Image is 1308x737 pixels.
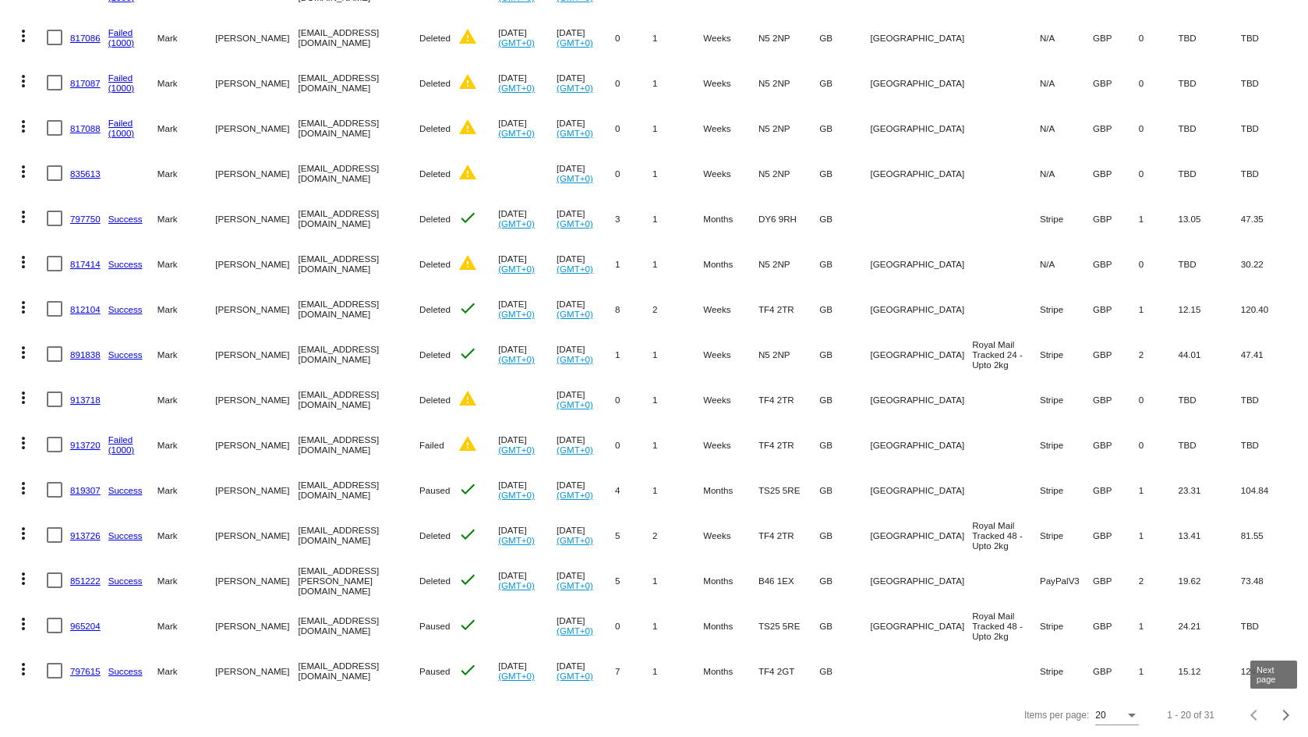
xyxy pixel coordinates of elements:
mat-cell: Stripe [1040,286,1093,331]
a: Failed [108,73,133,83]
mat-cell: GBP [1093,331,1139,377]
mat-icon: more_vert [14,388,33,407]
mat-cell: [DATE] [557,603,615,648]
a: (1000) [108,37,135,48]
mat-cell: Mark [157,467,215,512]
mat-cell: N5 2NP [758,15,819,60]
mat-cell: 12.15 [1178,286,1240,331]
mat-cell: GBP [1093,512,1139,558]
mat-cell: GBP [1093,60,1139,105]
mat-cell: 0 [615,15,652,60]
mat-cell: Weeks [703,331,758,377]
mat-cell: Weeks [703,105,758,151]
mat-cell: TBD [1241,603,1300,648]
mat-icon: more_vert [14,524,33,543]
mat-cell: [GEOGRAPHIC_DATA] [871,241,973,286]
mat-icon: more_vert [14,569,33,588]
mat-cell: GB [819,151,870,196]
mat-cell: Stripe [1040,331,1093,377]
mat-cell: 1 [652,467,703,512]
mat-cell: [PERSON_NAME] [215,512,298,558]
mat-cell: 0 [1139,377,1179,422]
mat-cell: 2 [652,286,703,331]
mat-cell: GB [819,60,870,105]
mat-cell: Weeks [703,512,758,558]
mat-cell: [PERSON_NAME] [215,377,298,422]
mat-cell: Mark [157,422,215,467]
a: (GMT+0) [498,490,535,500]
mat-cell: N5 2NP [758,105,819,151]
mat-cell: [DATE] [557,648,615,693]
mat-cell: Stripe [1040,603,1093,648]
mat-cell: [PERSON_NAME] [215,286,298,331]
mat-cell: 1 [652,377,703,422]
mat-cell: TBD [1241,377,1300,422]
a: 812104 [70,304,101,314]
mat-cell: Mark [157,377,215,422]
a: (GMT+0) [498,37,535,48]
mat-cell: Mark [157,15,215,60]
a: (GMT+0) [557,37,593,48]
mat-cell: Months [703,648,758,693]
mat-cell: Royal Mail Tracked 24 - Upto 2kg [972,331,1040,377]
mat-cell: Months [703,558,758,603]
a: (GMT+0) [498,580,535,590]
mat-cell: [EMAIL_ADDRESS][DOMAIN_NAME] [299,467,420,512]
mat-cell: [GEOGRAPHIC_DATA] [871,331,973,377]
mat-cell: [GEOGRAPHIC_DATA] [871,422,973,467]
mat-cell: [EMAIL_ADDRESS][DOMAIN_NAME] [299,105,420,151]
mat-cell: [DATE] [557,422,615,467]
mat-cell: DY6 9RH [758,196,819,241]
a: (GMT+0) [557,490,593,500]
a: (GMT+0) [557,173,593,183]
a: (GMT+0) [557,264,593,274]
mat-cell: [EMAIL_ADDRESS][DOMAIN_NAME] [299,422,420,467]
mat-cell: [DATE] [557,512,615,558]
mat-cell: Mark [157,648,215,693]
mat-cell: GBP [1093,15,1139,60]
mat-cell: Mark [157,512,215,558]
mat-cell: Weeks [703,422,758,467]
mat-cell: GBP [1093,603,1139,648]
a: (GMT+0) [557,218,593,229]
mat-cell: GBP [1093,286,1139,331]
a: 913726 [70,530,101,540]
mat-cell: [DATE] [498,467,557,512]
mat-cell: 0 [615,603,652,648]
mat-cell: [EMAIL_ADDRESS][DOMAIN_NAME] [299,151,420,196]
mat-cell: 73.48 [1241,558,1300,603]
mat-cell: 81.55 [1241,512,1300,558]
a: 851222 [70,576,101,586]
mat-cell: Stripe [1040,467,1093,512]
mat-cell: 47.35 [1241,196,1300,241]
mat-cell: 1 [615,331,652,377]
mat-cell: [PERSON_NAME] [215,151,298,196]
mat-cell: 7 [615,648,652,693]
mat-cell: Months [703,603,758,648]
mat-cell: [PERSON_NAME] [215,467,298,512]
a: (GMT+0) [498,264,535,274]
mat-cell: 0 [615,422,652,467]
mat-cell: GB [819,603,870,648]
mat-cell: [DATE] [498,558,557,603]
mat-cell: Months [703,467,758,512]
mat-cell: GB [819,15,870,60]
a: (GMT+0) [557,354,593,364]
mat-cell: N/A [1040,15,1093,60]
mat-cell: 13.05 [1178,196,1240,241]
mat-cell: N5 2NP [758,151,819,196]
mat-cell: 1 [652,15,703,60]
mat-cell: 0 [1139,241,1179,286]
a: 913720 [70,440,101,450]
mat-cell: TBD [1178,15,1240,60]
a: (1000) [108,128,135,138]
mat-cell: [EMAIL_ADDRESS][DOMAIN_NAME] [299,331,420,377]
mat-cell: [DATE] [557,467,615,512]
mat-cell: Weeks [703,377,758,422]
mat-cell: [DATE] [557,151,615,196]
mat-cell: 1 [1139,603,1179,648]
mat-cell: [DATE] [498,15,557,60]
mat-cell: 0 [1139,15,1179,60]
mat-cell: TBD [1241,60,1300,105]
mat-cell: [GEOGRAPHIC_DATA] [871,60,973,105]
